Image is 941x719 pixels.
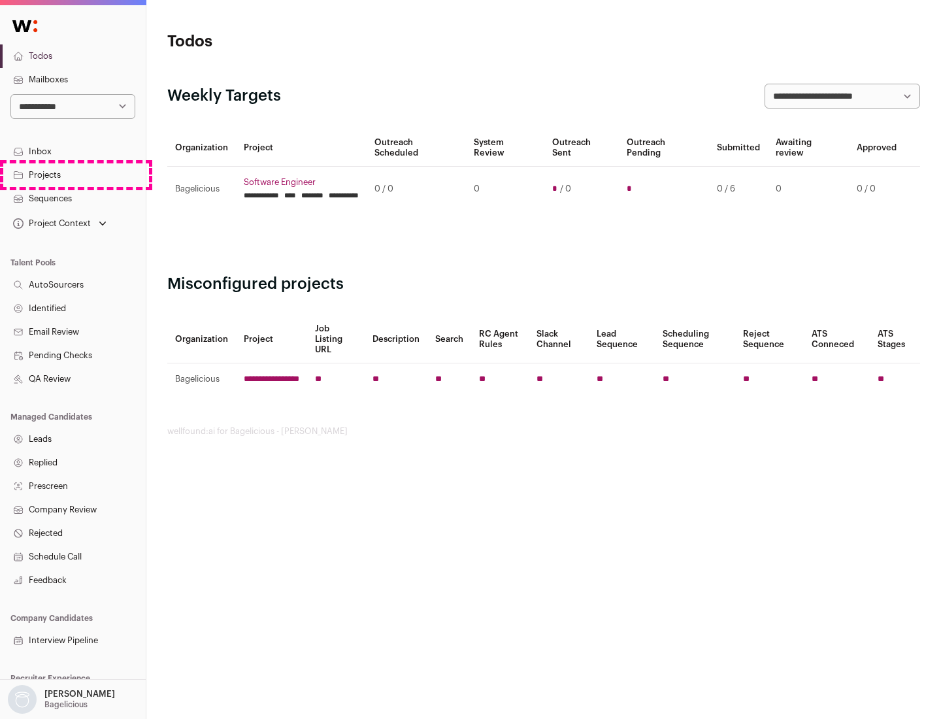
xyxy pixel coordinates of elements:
[427,316,471,363] th: Search
[236,129,367,167] th: Project
[167,363,236,395] td: Bagelicious
[466,167,544,212] td: 0
[849,129,904,167] th: Approved
[619,129,708,167] th: Outreach Pending
[735,316,804,363] th: Reject Sequence
[768,129,849,167] th: Awaiting review
[44,689,115,699] p: [PERSON_NAME]
[167,86,281,107] h2: Weekly Targets
[466,129,544,167] th: System Review
[8,685,37,714] img: nopic.png
[768,167,849,212] td: 0
[167,129,236,167] th: Organization
[244,177,359,188] a: Software Engineer
[10,218,91,229] div: Project Context
[167,167,236,212] td: Bagelicious
[10,214,109,233] button: Open dropdown
[44,699,88,710] p: Bagelicious
[655,316,735,363] th: Scheduling Sequence
[870,316,920,363] th: ATS Stages
[471,316,528,363] th: RC Agent Rules
[529,316,589,363] th: Slack Channel
[709,129,768,167] th: Submitted
[367,129,466,167] th: Outreach Scheduled
[167,426,920,437] footer: wellfound:ai for Bagelicious - [PERSON_NAME]
[367,167,466,212] td: 0 / 0
[167,31,418,52] h1: Todos
[167,274,920,295] h2: Misconfigured projects
[5,13,44,39] img: Wellfound
[709,167,768,212] td: 0 / 6
[849,167,904,212] td: 0 / 0
[560,184,571,194] span: / 0
[5,685,118,714] button: Open dropdown
[544,129,619,167] th: Outreach Sent
[236,316,307,363] th: Project
[804,316,869,363] th: ATS Conneced
[365,316,427,363] th: Description
[589,316,655,363] th: Lead Sequence
[307,316,365,363] th: Job Listing URL
[167,316,236,363] th: Organization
